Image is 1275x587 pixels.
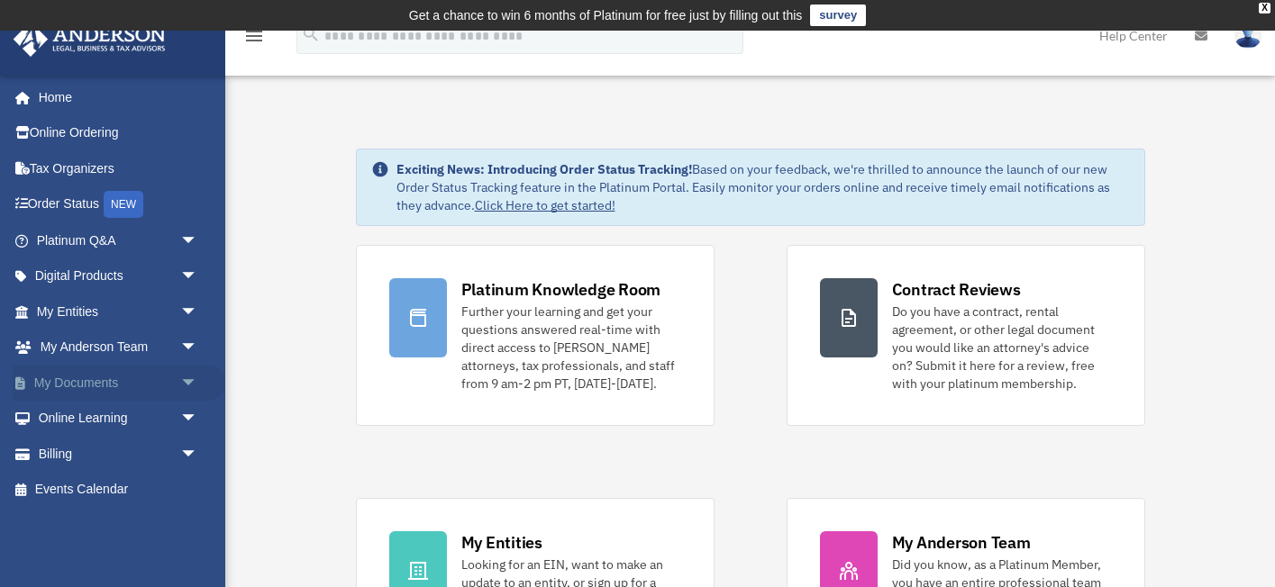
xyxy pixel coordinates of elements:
a: Billingarrow_drop_down [13,436,225,472]
div: Get a chance to win 6 months of Platinum for free just by filling out this [409,5,803,26]
div: Platinum Knowledge Room [461,278,661,301]
span: arrow_drop_down [180,222,216,259]
a: My Documentsarrow_drop_down [13,365,225,401]
a: Events Calendar [13,472,225,508]
div: Do you have a contract, rental agreement, or other legal document you would like an attorney's ad... [892,303,1112,393]
a: Order StatusNEW [13,186,225,223]
a: Tax Organizers [13,150,225,186]
a: My Entitiesarrow_drop_down [13,293,225,330]
div: Based on your feedback, we're thrilled to announce the launch of our new Order Status Tracking fe... [396,160,1130,214]
span: arrow_drop_down [180,365,216,402]
a: Click Here to get started! [475,197,615,213]
span: arrow_drop_down [180,330,216,366]
div: My Entities [461,531,542,554]
div: Further your learning and get your questions answered real-time with direct access to [PERSON_NAM... [461,303,681,393]
a: survey [810,5,866,26]
a: My Anderson Teamarrow_drop_down [13,330,225,366]
img: Anderson Advisors Platinum Portal [8,22,171,57]
span: arrow_drop_down [180,293,216,330]
span: arrow_drop_down [180,258,216,295]
span: arrow_drop_down [180,436,216,473]
a: Contract Reviews Do you have a contract, rental agreement, or other legal document you would like... [787,245,1145,426]
div: Contract Reviews [892,278,1021,301]
a: Digital Productsarrow_drop_down [13,258,225,294]
a: Online Ordering [13,115,225,151]
a: menu [243,32,265,47]
a: Online Learningarrow_drop_down [13,401,225,437]
i: search [301,24,321,44]
div: close [1259,3,1270,14]
a: Platinum Q&Aarrow_drop_down [13,222,225,258]
i: menu [243,25,265,47]
strong: Exciting News: Introducing Order Status Tracking! [396,161,692,177]
span: arrow_drop_down [180,401,216,438]
div: NEW [104,191,143,218]
div: My Anderson Team [892,531,1031,554]
a: Platinum Knowledge Room Further your learning and get your questions answered real-time with dire... [356,245,715,426]
img: User Pic [1234,23,1261,49]
a: Home [13,79,216,115]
